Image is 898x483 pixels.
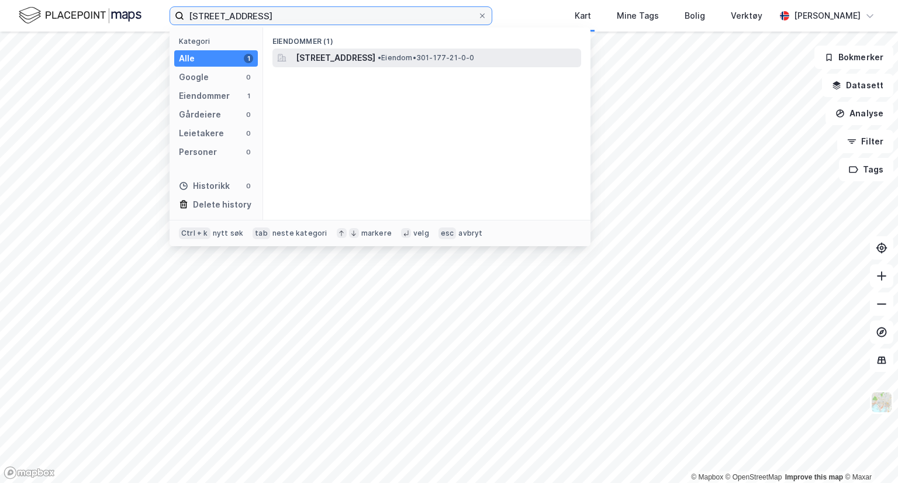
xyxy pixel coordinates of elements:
[822,74,893,97] button: Datasett
[244,54,253,63] div: 1
[378,53,381,62] span: •
[179,37,258,46] div: Kategori
[691,473,723,481] a: Mapbox
[179,51,195,65] div: Alle
[413,229,429,238] div: velg
[19,5,141,26] img: logo.f888ab2527a4732fd821a326f86c7f29.svg
[179,179,230,193] div: Historikk
[361,229,392,238] div: markere
[213,229,244,238] div: nytt søk
[179,126,224,140] div: Leietakere
[785,473,843,481] a: Improve this map
[814,46,893,69] button: Bokmerker
[617,9,659,23] div: Mine Tags
[179,145,217,159] div: Personer
[837,130,893,153] button: Filter
[184,7,478,25] input: Søk på adresse, matrikkel, gårdeiere, leietakere eller personer
[685,9,705,23] div: Bolig
[726,473,782,481] a: OpenStreetMap
[575,9,591,23] div: Kart
[244,91,253,101] div: 1
[378,53,475,63] span: Eiendom • 301-177-21-0-0
[826,102,893,125] button: Analyse
[244,73,253,82] div: 0
[438,227,457,239] div: esc
[794,9,861,23] div: [PERSON_NAME]
[179,70,209,84] div: Google
[244,181,253,191] div: 0
[458,229,482,238] div: avbryt
[272,229,327,238] div: neste kategori
[253,227,270,239] div: tab
[244,147,253,157] div: 0
[193,198,251,212] div: Delete history
[296,51,375,65] span: [STREET_ADDRESS]
[4,466,55,479] a: Mapbox homepage
[179,227,210,239] div: Ctrl + k
[179,108,221,122] div: Gårdeiere
[839,158,893,181] button: Tags
[840,427,898,483] iframe: Chat Widget
[244,110,253,119] div: 0
[263,27,590,49] div: Eiendommer (1)
[244,129,253,138] div: 0
[179,89,230,103] div: Eiendommer
[731,9,762,23] div: Verktøy
[871,391,893,413] img: Z
[840,427,898,483] div: Kontrollprogram for chat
